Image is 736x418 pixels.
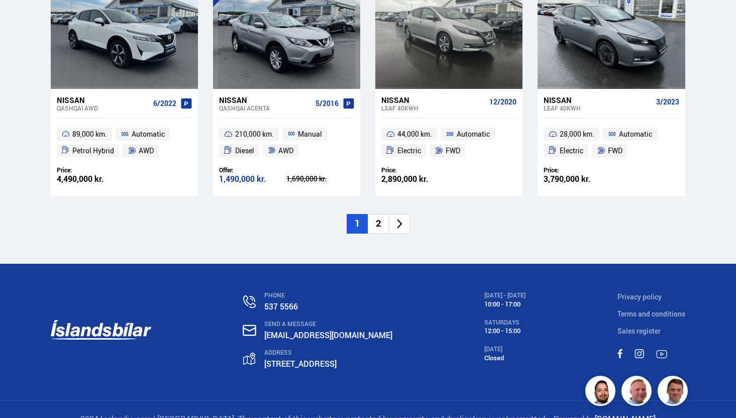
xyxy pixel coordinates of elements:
a: Privacy policy [617,292,662,301]
a: Terms and conditions [617,309,685,319]
font: PHONE [264,291,285,299]
a: Sales register [617,326,661,336]
font: 89,000 km. [72,129,107,139]
font: 1,490,000 kr. [219,173,266,184]
font: 3/2023 [656,97,679,107]
font: Qashqai ACENTA [219,104,270,112]
font: Price: [544,166,559,174]
font: 2,890,000 kr. [381,173,429,184]
font: Qashqai AWD [57,104,98,112]
font: Leaf 40KWH [381,104,418,112]
font: 12/2020 [489,97,516,107]
font: 3,790,000 kr. [544,173,591,184]
a: Nissan Leaf 40KWH 12/2020 44,000 km. Automatic Electric FWD Price: 2,890,000 kr. [375,89,522,196]
font: Automatic [619,129,652,139]
font: FWD [446,146,460,155]
font: 210,000 km. [235,129,274,139]
a: [STREET_ADDRESS] [264,358,337,369]
font: Nissan [57,95,85,105]
font: SEND A MESSAGE [264,320,316,328]
font: Nissan [381,95,409,105]
font: Diesel [235,146,254,155]
font: Automatic [132,129,165,139]
font: [DATE] - [DATE] [484,291,525,299]
font: AWD [139,146,154,155]
a: Nissan Qashqai ACENTA 5/2016 210,000 km. Manual Diesel AWD Offer: 1,490,000 kr. 1,690,000 kr. [213,89,360,196]
font: SATURDAYS [484,318,519,326]
font: 4,490,000 kr. [57,173,104,184]
font: AWD [278,146,293,155]
img: siFngHWaQ9KaOqBr.png [623,377,653,407]
a: Nissan Qashqai AWD 6/2022 89,000 km. Automatic Petrol Hybrid AWD Price: 4,490,000 kr. [51,89,198,196]
font: 10:00 - 17:00 [484,299,520,308]
font: Nissan [219,95,247,105]
img: gp4YpyYFnEr45R34.svg [243,353,255,365]
a: Nissan Leaf 40KWH 3/2023 28,000 km. Automatic Electric FWD Price: 3,790,000 kr. [538,89,685,196]
font: Leaf 40KWH [544,104,581,112]
a: 537 5566 [264,301,298,312]
font: [DATE] [484,345,502,353]
font: Manual [298,129,322,139]
button: Open LiveChat chat interface [8,4,38,34]
font: 1 [355,217,360,230]
font: Electric [397,146,421,155]
font: Price: [57,166,72,174]
font: Nissan [544,95,572,105]
font: FWD [608,146,622,155]
img: nhp88E3Fdnt1Opn2.png [587,377,617,407]
font: 12:00 - 15:00 [484,326,520,335]
img: FbJEzSuNWCJXmdc-.webp [659,377,689,407]
font: 28,000 km. [560,129,594,139]
img: nHj8e-n-aHgjukTg.svg [243,325,256,336]
font: 5/2016 [316,98,339,108]
font: Automatic [457,129,490,139]
font: Price: [381,166,396,174]
font: 1,690,000 kr. [286,174,327,183]
font: ADDRESS [264,348,292,356]
font: Closed [484,353,504,362]
font: Offer: [219,166,233,174]
font: Petrol Hybrid [72,146,114,155]
font: 2 [376,217,381,230]
font: Electric [560,146,583,155]
a: [EMAIL_ADDRESS][DOMAIN_NAME] [264,330,392,341]
img: n0V2lOsqF3l1V2iz.svg [243,295,256,308]
font: 44,000 km. [397,129,432,139]
font: 6/2022 [153,98,176,108]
